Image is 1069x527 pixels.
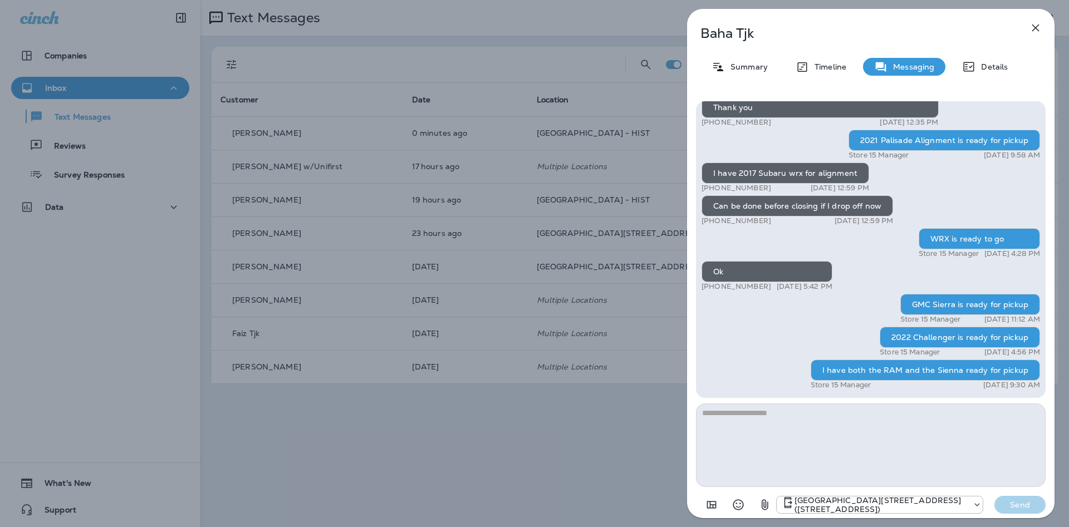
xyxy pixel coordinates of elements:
[975,62,1008,71] p: Details
[777,282,832,291] p: [DATE] 5:42 PM
[900,294,1040,315] div: GMC Sierra is ready for pickup
[900,315,960,324] p: Store 15 Manager
[880,348,940,357] p: Store 15 Manager
[984,315,1040,324] p: [DATE] 11:12 AM
[887,62,934,71] p: Messaging
[702,195,893,216] div: Can be done before closing if I drop off now
[702,184,771,193] p: [PHONE_NUMBER]
[880,327,1040,348] div: 2022 Challenger is ready for pickup
[727,494,749,516] button: Select an emoji
[880,118,938,127] p: [DATE] 12:35 PM
[984,151,1040,160] p: [DATE] 9:58 AM
[777,496,983,514] div: +1 (402) 891-8464
[702,261,832,282] div: Ok
[983,381,1040,390] p: [DATE] 9:30 AM
[919,249,979,258] p: Store 15 Manager
[984,249,1040,258] p: [DATE] 4:28 PM
[725,62,768,71] p: Summary
[811,184,869,193] p: [DATE] 12:59 PM
[811,381,871,390] p: Store 15 Manager
[849,151,909,160] p: Store 15 Manager
[809,62,846,71] p: Timeline
[700,26,1004,41] p: Baha Tjk
[795,496,967,514] p: [GEOGRAPHIC_DATA][STREET_ADDRESS] ([STREET_ADDRESS])
[849,130,1040,151] div: 2021 Palisade Alignment is ready for pickup
[700,494,723,516] button: Add in a premade template
[702,118,771,127] p: [PHONE_NUMBER]
[702,216,771,225] p: [PHONE_NUMBER]
[984,348,1040,357] p: [DATE] 4:56 PM
[919,228,1040,249] div: WRX is ready to go
[702,282,771,291] p: [PHONE_NUMBER]
[835,216,893,225] p: [DATE] 12:59 PM
[702,162,869,184] div: I have 2017 Subaru wrx for alignment
[811,359,1040,381] div: I have both the RAM and the Sienna ready for pickup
